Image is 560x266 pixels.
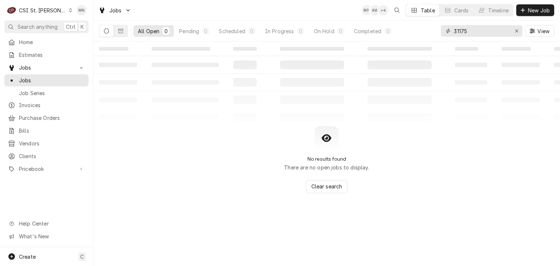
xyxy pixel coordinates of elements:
span: Clear search [310,183,344,190]
div: MN [77,5,87,15]
a: Go to Help Center [4,218,89,230]
div: Pending [179,27,199,35]
a: Go to Jobs [4,62,89,74]
span: ‌ [99,47,128,51]
span: C [80,253,84,261]
a: Go to Jobs [96,4,134,16]
div: MN [362,5,372,15]
div: C [7,5,17,15]
div: + 4 [378,5,388,15]
a: Bills [4,125,89,137]
div: CSI St. Louis's Avatar [7,5,17,15]
span: Home [19,38,85,46]
a: Job Series [4,87,89,99]
a: Go to What's New [4,230,89,242]
span: Invoices [19,101,85,109]
span: Pricebook [19,165,74,173]
p: There are no open jobs to display. [284,164,369,171]
span: ‌ [502,47,531,51]
div: 0 [164,27,168,35]
span: Clients [19,152,85,160]
span: K [81,23,84,31]
span: ‌ [152,47,210,51]
table: All Open Jobs List Loading [93,42,560,126]
button: Erase input [511,25,522,37]
div: 0 [203,27,208,35]
span: Ctrl [66,23,75,31]
input: Keyword search [454,25,509,37]
div: Cards [454,7,469,14]
span: What's New [19,232,84,240]
div: On Hold [314,27,334,35]
span: ‌ [233,47,257,51]
h2: No results found [307,156,346,162]
div: Table [421,7,435,14]
a: Home [4,36,89,48]
button: Open search [391,4,403,16]
div: Melissa Nehls's Avatar [362,5,372,15]
span: ‌ [455,47,478,51]
a: Purchase Orders [4,112,89,124]
span: New Job [526,7,551,14]
span: Job Series [19,89,85,97]
button: Clear search [306,180,348,193]
span: Vendors [19,140,85,147]
div: 0 [339,27,343,35]
a: Invoices [4,99,89,111]
div: AW [370,5,380,15]
span: Purchase Orders [19,114,85,122]
span: Estimates [19,51,85,59]
span: Create [19,254,36,260]
a: Vendors [4,137,89,149]
a: Go to Pricebook [4,163,89,175]
span: Jobs [19,64,74,71]
span: Bills [19,127,85,134]
div: Melissa Nehls's Avatar [77,5,87,15]
div: All Open [138,27,159,35]
span: Jobs [19,77,85,84]
span: ‌ [280,47,344,51]
button: View [525,25,554,37]
div: Alexandria Wilp's Avatar [370,5,380,15]
span: Search anything [17,23,58,31]
span: Jobs [109,7,122,14]
button: Search anythingCtrlK [4,20,89,33]
button: New Job [516,4,554,16]
div: 0 [386,27,390,35]
a: Jobs [4,74,89,86]
div: In Progress [265,27,294,35]
span: View [536,27,551,35]
div: Scheduled [219,27,245,35]
div: CSI St. [PERSON_NAME] [19,7,66,14]
a: Clients [4,150,89,162]
span: ‌ [367,47,432,51]
div: Completed [354,27,381,35]
a: Estimates [4,49,89,61]
div: Timeline [488,7,509,14]
div: 0 [250,27,254,35]
span: Help Center [19,220,84,227]
div: 0 [299,27,303,35]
